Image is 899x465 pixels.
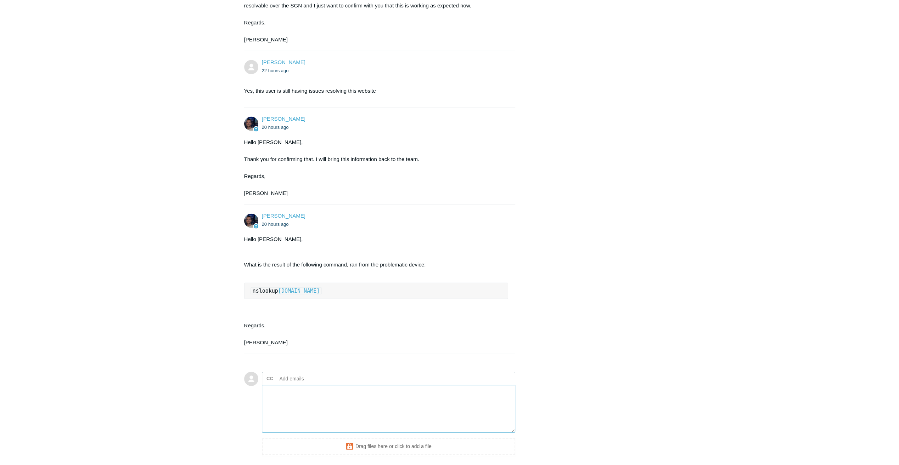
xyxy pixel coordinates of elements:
a: [PERSON_NAME] [262,116,305,122]
a: [PERSON_NAME] [262,213,305,219]
label: CC [266,373,273,384]
input: Add emails [277,373,353,384]
time: 08/26/2025, 09:28 [262,68,289,73]
span: Connor Davis [262,116,305,122]
div: Hello [PERSON_NAME], Thank you for confirming that. I will bring this information back to the tea... [244,138,509,197]
p: Yes, this user is still having issues resolving this website [244,87,509,95]
span: Jacob Barry [262,59,305,65]
textarea: Add your reply [262,385,516,433]
a: [DOMAIN_NAME] [278,288,320,294]
time: 08/26/2025, 11:24 [262,222,289,227]
code: nslookup [251,287,322,294]
time: 08/26/2025, 11:20 [262,125,289,130]
div: Hello [PERSON_NAME], What is the result of the following command, ran from the problematic device... [244,235,509,347]
span: Connor Davis [262,213,305,219]
a: [PERSON_NAME] [262,59,305,65]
